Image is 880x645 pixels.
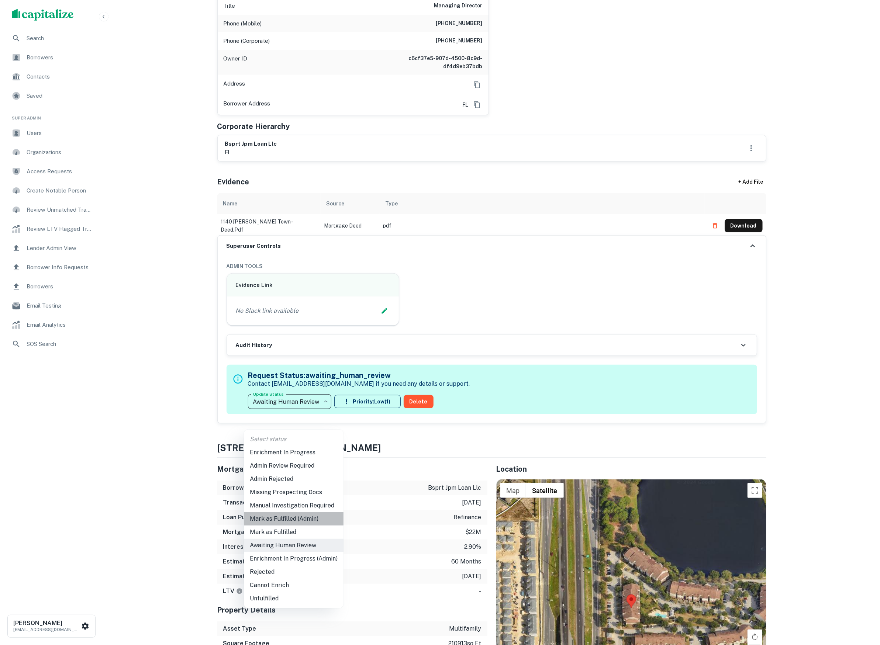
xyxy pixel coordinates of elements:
[244,499,344,512] li: Manual Investigation Required
[244,446,344,459] li: Enrichment In Progress
[244,592,344,605] li: Unfulfilled
[244,552,344,565] li: Enrichment In Progress (Admin)
[244,579,344,592] li: Cannot Enrich
[843,586,880,621] iframe: Chat Widget
[244,539,344,552] li: Awaiting Human Review
[244,459,344,472] li: Admin Review Required
[244,526,344,539] li: Mark as Fulfilled
[244,512,344,526] li: Mark as Fulfilled (Admin)
[244,486,344,499] li: Missing Prospecting Docs
[244,565,344,579] li: Rejected
[244,472,344,486] li: Admin Rejected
